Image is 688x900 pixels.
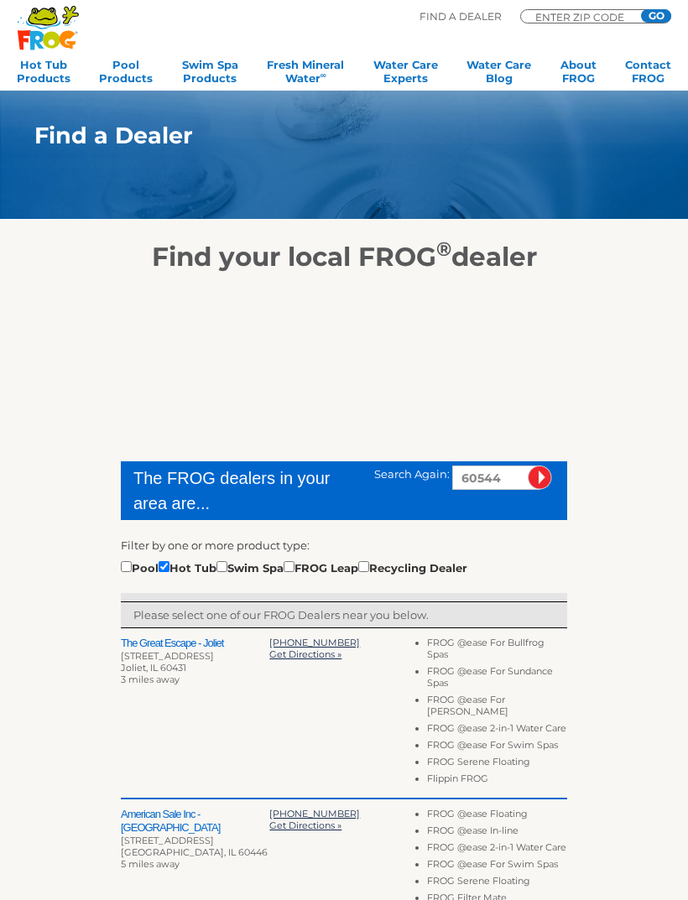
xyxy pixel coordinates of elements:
[427,756,567,773] li: FROG Serene Floating
[121,846,269,858] div: [GEOGRAPHIC_DATA], IL 60446
[9,241,679,273] h2: Find your local FROG dealer
[269,819,341,831] a: Get Directions »
[269,637,360,648] a: [PHONE_NUMBER]
[427,875,567,892] li: FROG Serene Floating
[121,537,310,554] label: Filter by one or more product type:
[534,13,634,21] input: Zip Code Form
[427,808,567,825] li: FROG @ease Floating
[269,648,341,660] a: Get Directions »
[427,637,567,665] li: FROG @ease For Bullfrog Spas
[133,606,555,623] p: Please select one of our FROG Dealers near you below.
[427,825,567,841] li: FROG @ease In-line
[121,558,467,576] div: Pool Hot Tub Swim Spa FROG Leap Recycling Dealer
[121,662,269,674] div: Joliet, IL 60431
[436,237,451,261] sup: ®
[321,70,326,80] sup: ∞
[99,58,153,91] a: PoolProducts
[560,58,597,91] a: AboutFROG
[427,739,567,756] li: FROG @ease For Swim Spas
[121,637,269,650] h2: The Great Escape - Joliet
[182,58,238,91] a: Swim SpaProducts
[641,9,671,23] input: GO
[121,835,269,846] div: [STREET_ADDRESS]
[121,674,180,685] span: 3 miles away
[427,694,567,722] li: FROG @ease For [PERSON_NAME]
[267,58,344,91] a: Fresh MineralWater∞
[625,58,671,91] a: ContactFROG
[427,858,567,875] li: FROG @ease For Swim Spas
[133,466,350,516] div: The FROG dealers in your area are...
[121,808,269,835] h2: American Sale Inc - [GEOGRAPHIC_DATA]
[121,650,269,662] div: [STREET_ADDRESS]
[528,466,552,490] input: Submit
[427,841,567,858] li: FROG @ease 2-in-1 Water Care
[466,58,531,91] a: Water CareBlog
[374,467,450,481] span: Search Again:
[269,808,360,819] a: [PHONE_NUMBER]
[121,858,180,870] span: 5 miles away
[427,665,567,694] li: FROG @ease For Sundance Spas
[427,773,567,789] li: Flippin FROG
[34,122,612,148] h1: Find a Dealer
[373,58,438,91] a: Water CareExperts
[427,722,567,739] li: FROG @ease 2-in-1 Water Care
[17,58,70,91] a: Hot TubProducts
[420,9,502,24] p: Find A Dealer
